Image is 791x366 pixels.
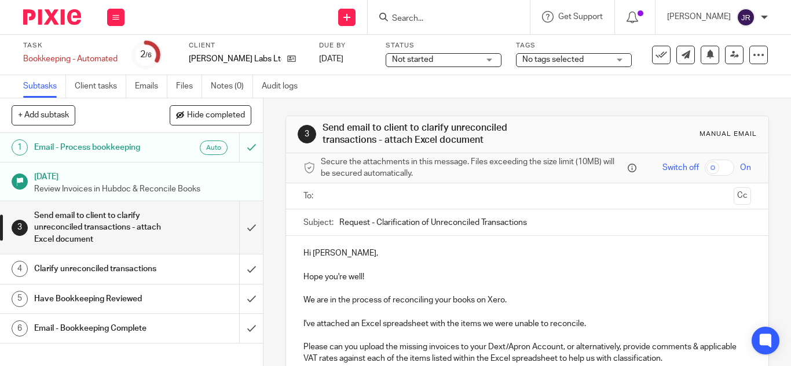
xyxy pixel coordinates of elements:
img: Pixie [23,9,81,25]
label: To: [303,190,316,202]
span: Switch off [662,162,699,173]
span: Not started [392,56,433,64]
span: Secure the attachments in this message. Files exceeding the size limit (10MB) will be secured aut... [321,156,625,180]
div: 3 [12,220,28,236]
h1: Have Bookkeeping Reviewed [34,290,163,308]
h1: [DATE] [34,168,252,183]
a: Emails [135,75,167,98]
a: Notes (0) [211,75,253,98]
small: /6 [145,52,152,58]
div: 5 [12,291,28,307]
button: Hide completed [170,105,251,125]
div: 2 [140,48,152,61]
label: Client [189,41,305,50]
label: Status [386,41,501,50]
span: On [740,162,751,173]
a: Subtasks [23,75,66,98]
a: Client tasks [75,75,126,98]
button: + Add subtask [12,105,75,125]
input: Search [391,14,495,24]
span: Get Support [558,13,603,21]
p: [PERSON_NAME] Labs Ltd [189,53,281,65]
p: Review Invoices in Hubdoc & Reconcile Books [34,183,252,195]
p: Hi [PERSON_NAME], [303,247,751,259]
span: [DATE] [319,55,343,63]
label: Tags [516,41,632,50]
div: 4 [12,261,28,277]
div: Bookkeeping - Automated [23,53,118,65]
p: We are in the process of reconciling your books on Xero. [303,283,751,306]
label: Task [23,41,118,50]
span: No tags selected [522,56,584,64]
label: Subject: [303,217,334,228]
h1: Clarify unreconciled transactions [34,260,163,278]
p: Hope you're well! [303,271,751,283]
h1: Send email to client to clarify unreconciled transactions - attach Excel document [323,122,552,147]
div: Auto [200,141,228,155]
img: svg%3E [737,8,755,27]
div: 6 [12,320,28,337]
h1: Email - Bookkeeping Complete [34,320,163,337]
label: Due by [319,41,371,50]
p: [PERSON_NAME] [667,11,731,23]
a: Files [176,75,202,98]
div: 3 [298,125,316,143]
h1: Email - Process bookkeeping [34,139,163,156]
span: Hide completed [187,111,245,120]
button: Cc [734,187,751,205]
div: Manual email [700,130,757,139]
div: 1 [12,139,28,156]
a: Audit logs [262,75,306,98]
h1: Send email to client to clarify unreconciled transactions - attach Excel document [34,207,163,248]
